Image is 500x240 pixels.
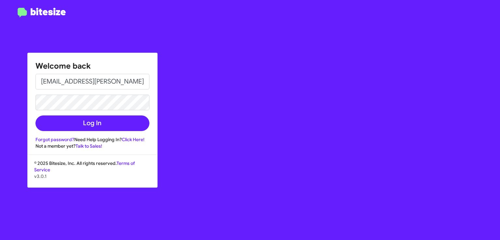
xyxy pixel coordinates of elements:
[122,137,145,142] a: Click Here!
[35,61,149,71] h1: Welcome back
[35,136,149,143] div: Need Help Logging In?
[28,160,157,187] div: © 2025 Bitesize, Inc. All rights reserved.
[76,143,102,149] a: Talk to Sales!
[34,160,135,173] a: Terms of Service
[35,74,149,89] input: Email address
[35,137,74,142] a: Forgot password?
[35,115,149,131] button: Log In
[34,173,151,180] p: v3.0.1
[35,143,149,149] div: Not a member yet?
